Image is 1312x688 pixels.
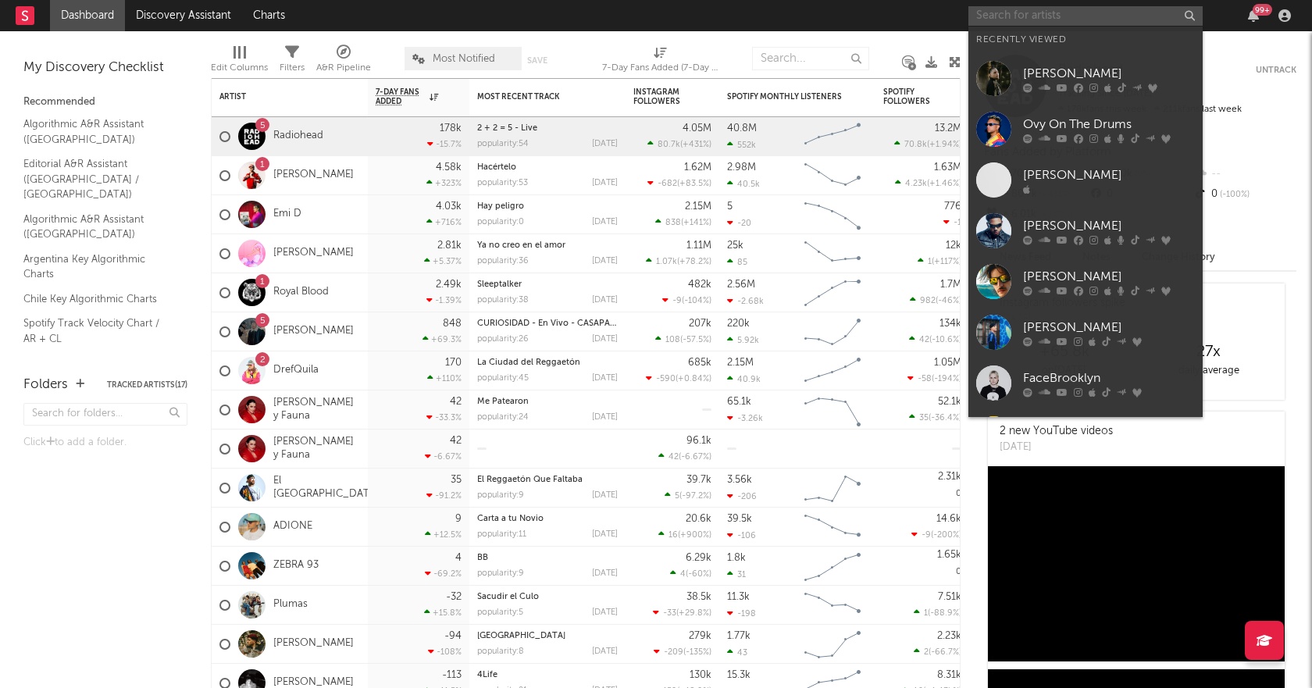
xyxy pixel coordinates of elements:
[23,59,187,77] div: My Discovery Checklist
[477,124,618,133] div: 2 + 2 = 5 - Live
[681,453,709,462] span: -6.67 %
[477,476,583,484] a: El Reggaetón Que Faltaba
[727,179,760,189] div: 40.5k
[23,116,172,148] a: Algorithmic A&R Assistant ([GEOGRAPHIC_DATA])
[797,469,868,508] svg: Chart title
[658,180,677,188] span: -682
[936,514,961,524] div: 14.6k
[477,374,529,383] div: popularity: 45
[658,141,680,149] span: 80.7k
[273,325,354,338] a: [PERSON_NAME]
[905,180,927,188] span: 4.23k
[107,381,187,389] button: Tracked Artists(17)
[424,256,462,266] div: +5.37 %
[436,280,462,290] div: 2.49k
[797,547,868,586] svg: Chart title
[688,570,709,579] span: -60 %
[1023,216,1195,235] div: [PERSON_NAME]
[23,211,172,243] a: Algorithmic A&R Assistant ([GEOGRAPHIC_DATA])
[968,104,1203,155] a: Ovy On The Drums
[273,208,301,221] a: Emi D
[23,403,187,426] input: Search for folders...
[477,397,618,406] div: Me Patearon
[939,319,961,329] div: 134k
[436,201,462,212] div: 4.03k
[316,59,371,77] div: A&R Pipeline
[477,671,497,679] a: 4Life
[23,251,172,283] a: Argentina Key Algorithmic Charts
[797,625,868,664] svg: Chart title
[727,397,751,407] div: 65.1k
[477,202,618,211] div: Hay peligro
[968,358,1203,408] a: FaceBrooklyn
[477,530,526,539] div: popularity: 11
[23,376,68,394] div: Folders
[689,631,711,641] div: 279k
[455,553,462,563] div: 4
[477,515,618,523] div: Carta a tu Novio
[662,295,711,305] div: ( )
[797,273,868,312] svg: Chart title
[1000,440,1113,455] div: [DATE]
[477,515,544,523] a: Carta a tu Novio
[686,648,709,657] span: -135 %
[1023,318,1195,337] div: [PERSON_NAME]
[211,59,268,77] div: Edit Columns
[592,296,618,305] div: [DATE]
[273,520,312,533] a: ADIONE
[433,54,495,64] span: Most Notified
[665,490,711,501] div: ( )
[425,569,462,579] div: -69.2 %
[23,433,187,452] div: Click to add a folder.
[932,336,959,344] span: -10.6 %
[592,647,618,656] div: [DATE]
[426,178,462,188] div: +323 %
[727,530,756,540] div: -106
[686,241,711,251] div: 1.11M
[451,475,462,485] div: 35
[938,397,961,407] div: 52.1k
[23,315,172,347] a: Spotify Track Velocity Chart / AR + CL
[273,598,308,611] a: Plumas
[909,334,961,344] div: ( )
[933,531,959,540] span: -200 %
[928,258,932,266] span: 1
[934,162,961,173] div: 1.63M
[727,257,747,267] div: 85
[442,670,462,680] div: -113
[376,87,426,106] span: 7-Day Fans Added
[444,631,462,641] div: -94
[920,297,936,305] span: 982
[968,155,1203,205] a: [PERSON_NAME]
[477,124,537,133] a: 2 + 2 = 5 - Live
[675,492,679,501] span: 5
[938,592,961,602] div: 7.51k
[931,648,959,657] span: -66.7 %
[919,414,929,422] span: 35
[937,550,961,560] div: 1.65k
[1136,362,1281,380] div: daily average
[273,286,329,299] a: Royal Blood
[445,358,462,368] div: 170
[633,87,688,106] div: Instagram Followers
[437,241,462,251] div: 2.81k
[477,647,524,656] div: popularity: 8
[477,280,522,289] a: Sleeptalker
[592,257,618,266] div: [DATE]
[477,335,529,344] div: popularity: 26
[477,218,524,226] div: popularity: 0
[455,514,462,524] div: 9
[883,469,961,507] div: 0
[273,130,323,143] a: Radiohead
[919,336,929,344] span: 42
[450,436,462,446] div: 42
[477,671,618,679] div: 4Life
[968,53,1203,104] a: [PERSON_NAME]
[911,529,961,540] div: ( )
[914,647,961,657] div: ( )
[935,123,961,134] div: 13.2M
[428,647,462,657] div: -108 %
[727,319,750,329] div: 220k
[934,358,961,368] div: 1.05M
[684,162,711,173] div: 1.62M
